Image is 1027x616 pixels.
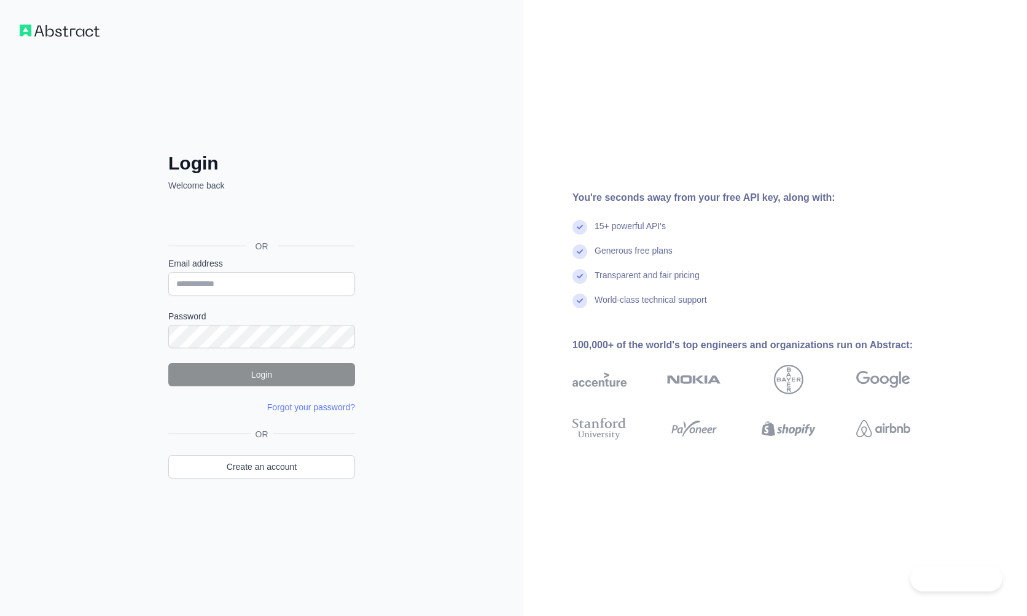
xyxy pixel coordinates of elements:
[168,455,355,478] a: Create an account
[168,205,353,232] div: כניסה באמצעות חשבון Google. פתיחה בכרטיסייה חדשה
[910,566,1002,591] iframe: Toggle Customer Support
[667,415,721,442] img: payoneer
[572,269,587,284] img: check mark
[20,25,100,37] img: Workflow
[595,220,666,244] div: 15+ powerful API's
[168,179,355,192] p: Welcome back
[856,415,910,442] img: airbnb
[856,365,910,394] img: google
[572,220,587,235] img: check mark
[572,338,950,353] div: 100,000+ of the world's top engineers and organizations run on Abstract:
[251,428,273,440] span: OR
[162,205,359,232] iframe: כפתור לכניסה באמצעות חשבון Google
[168,257,355,270] label: Email address
[246,240,278,252] span: OR
[572,365,627,394] img: accenture
[572,244,587,259] img: check mark
[267,402,355,412] a: Forgot your password?
[168,363,355,386] button: Login
[595,294,707,318] div: World-class technical support
[667,365,721,394] img: nokia
[774,365,803,394] img: bayer
[572,294,587,308] img: check mark
[572,415,627,442] img: stanford university
[762,415,816,442] img: shopify
[572,190,950,205] div: You're seconds away from your free API key, along with:
[168,310,355,322] label: Password
[168,152,355,174] h2: Login
[595,244,673,269] div: Generous free plans
[595,269,700,294] div: Transparent and fair pricing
